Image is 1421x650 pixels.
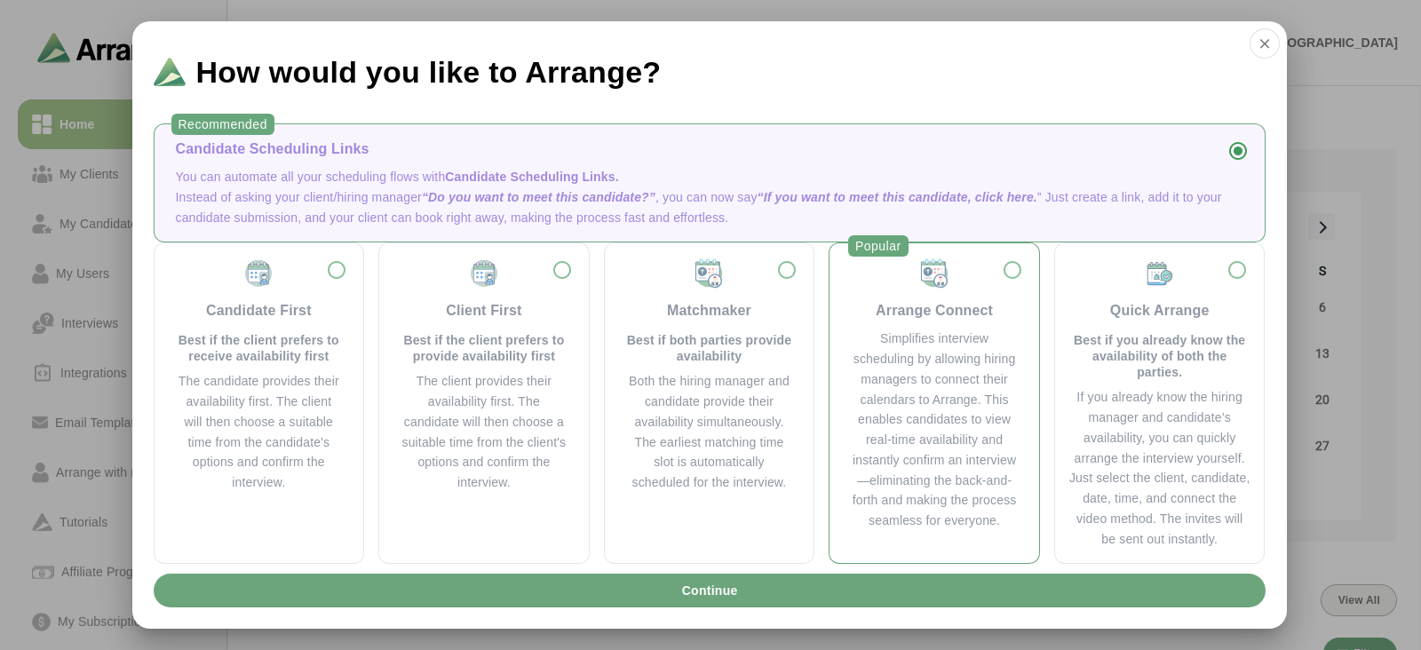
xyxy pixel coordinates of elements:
[848,235,909,257] div: Popular
[176,167,1243,187] p: You can automate all your scheduling flows with
[680,574,737,607] span: Continue
[154,574,1266,607] button: Continue
[401,332,568,364] p: Best if the client prefers to provide availability first
[468,258,500,289] img: Client First
[445,170,618,184] span: Candidate Scheduling Links.
[446,300,521,321] div: Client First
[626,332,793,364] p: Best if both parties provide availability
[171,114,274,135] div: Recommended
[176,139,1243,160] div: Candidate Scheduling Links
[176,187,1243,228] p: Instead of asking your client/hiring manager , you can now say ” Just create a link, add it to yo...
[758,190,1037,204] span: “If you want to meet this candidate, click here.
[422,190,655,204] span: “Do you want to meet this candidate?”
[851,329,1018,531] div: Simplifies interview scheduling by allowing hiring managers to connect their calendars to Arrange...
[401,371,568,493] div: The client provides their availability first. The candidate will then choose a suitable time from...
[667,300,751,321] div: Matchmaker
[1144,258,1176,289] img: Quick Arrange
[154,58,186,86] img: Logo
[196,57,662,87] span: How would you like to Arrange?
[693,258,725,289] img: Matchmaker
[876,300,993,321] div: Arrange Connect
[1069,332,1250,380] p: Best if you already know the availability of both the parties.
[206,300,312,321] div: Candidate First
[176,332,343,364] p: Best if the client prefers to receive availability first
[242,258,274,289] img: Candidate First
[918,258,950,289] img: Matchmaker
[176,371,343,493] div: The candidate provides their availability first. The client will then choose a suitable time from...
[1110,300,1210,321] div: Quick Arrange
[626,371,793,493] div: Both the hiring manager and candidate provide their availability simultaneously. The earliest mat...
[1069,387,1250,549] div: If you already know the hiring manager and candidate’s availability, you can quickly arrange the ...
